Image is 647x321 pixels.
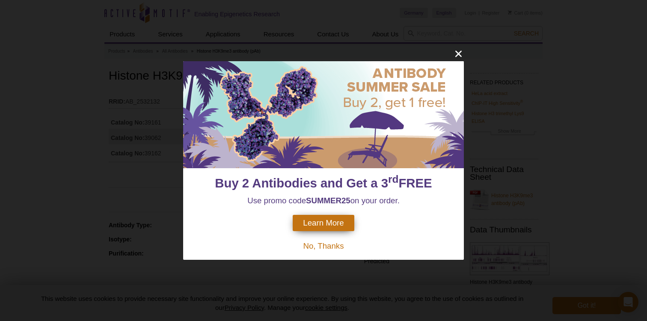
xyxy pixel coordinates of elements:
[303,241,344,250] span: No, Thanks
[453,48,464,59] button: close
[388,173,398,185] sup: rd
[247,196,400,205] span: Use promo code on your order.
[303,218,344,228] span: Learn More
[306,196,350,205] strong: SUMMER25
[215,176,432,190] span: Buy 2 Antibodies and Get a 3 FREE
